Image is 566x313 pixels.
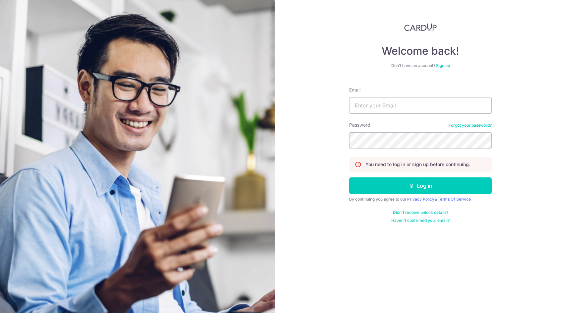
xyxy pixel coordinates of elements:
a: Privacy Policy [407,197,434,202]
a: Sign up [436,63,450,68]
input: Enter your Email [349,97,492,114]
button: Log in [349,177,492,194]
div: By continuing you agree to our & [349,197,492,202]
h4: Welcome back! [349,44,492,58]
div: Don’t have an account? [349,63,492,68]
a: Haven't confirmed your email? [391,218,450,223]
a: Didn't receive unlock details? [393,210,448,215]
img: CardUp Logo [404,23,437,31]
label: Password [349,122,370,128]
label: Email [349,87,360,93]
a: Forgot your password? [449,123,492,128]
a: Terms Of Service [438,197,471,202]
p: You need to log in or sign up before continuing. [365,161,470,168]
